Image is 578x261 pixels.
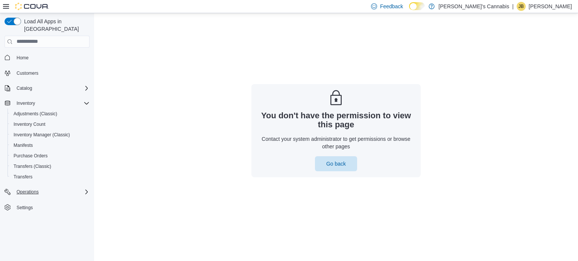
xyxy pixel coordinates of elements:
[14,174,32,180] span: Transfers
[14,187,90,196] span: Operations
[14,111,57,117] span: Adjustments (Classic)
[14,202,90,212] span: Settings
[519,2,524,11] span: JB
[14,153,48,159] span: Purchase Orders
[257,111,415,129] h3: You don't have the permission to view this page
[14,132,70,138] span: Inventory Manager (Classic)
[14,84,90,93] span: Catalog
[512,2,514,11] p: |
[438,2,509,11] p: [PERSON_NAME]'s Cannabis
[5,49,90,232] nav: Complex example
[8,140,93,151] button: Manifests
[14,187,42,196] button: Operations
[14,69,41,78] a: Customers
[17,100,35,106] span: Inventory
[8,119,93,130] button: Inventory Count
[2,98,93,109] button: Inventory
[409,2,425,10] input: Dark Mode
[14,53,90,62] span: Home
[11,130,73,139] a: Inventory Manager (Classic)
[17,189,39,195] span: Operations
[11,162,54,171] a: Transfers (Classic)
[8,109,93,119] button: Adjustments (Classic)
[11,109,90,118] span: Adjustments (Classic)
[8,130,93,140] button: Inventory Manager (Classic)
[11,120,90,129] span: Inventory Count
[2,83,93,94] button: Catalog
[17,85,32,91] span: Catalog
[14,142,33,148] span: Manifests
[2,52,93,63] button: Home
[8,172,93,182] button: Transfers
[11,141,36,150] a: Manifests
[11,120,49,129] a: Inventory Count
[21,18,90,33] span: Load All Apps in [GEOGRAPHIC_DATA]
[2,68,93,78] button: Customers
[11,130,90,139] span: Inventory Manager (Classic)
[517,2,526,11] div: Jonathan Barlow
[14,99,90,108] span: Inventory
[326,160,346,167] span: Go back
[11,162,90,171] span: Transfers (Classic)
[15,3,49,10] img: Cova
[2,202,93,213] button: Settings
[14,68,90,78] span: Customers
[14,121,46,127] span: Inventory Count
[14,163,51,169] span: Transfers (Classic)
[2,187,93,197] button: Operations
[14,203,36,212] a: Settings
[14,53,32,62] a: Home
[11,151,51,160] a: Purchase Orders
[14,84,35,93] button: Catalog
[257,135,415,150] p: Contact your system administrator to get permissions or browse other pages
[8,151,93,161] button: Purchase Orders
[11,172,35,181] a: Transfers
[17,55,29,61] span: Home
[17,205,33,211] span: Settings
[8,161,93,172] button: Transfers (Classic)
[380,3,403,10] span: Feedback
[529,2,572,11] p: [PERSON_NAME]
[11,172,90,181] span: Transfers
[11,109,60,118] a: Adjustments (Classic)
[11,151,90,160] span: Purchase Orders
[11,141,90,150] span: Manifests
[315,156,357,171] button: Go back
[17,70,38,76] span: Customers
[14,99,38,108] button: Inventory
